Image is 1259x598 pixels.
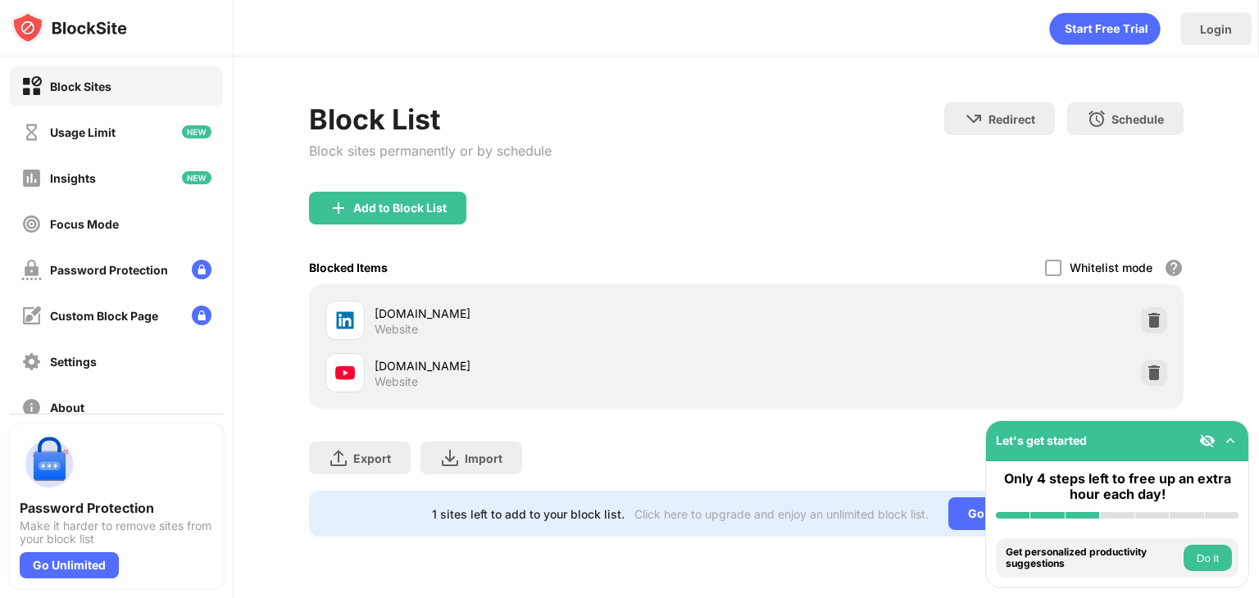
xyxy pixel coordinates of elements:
[50,79,111,93] div: Block Sites
[21,214,42,234] img: focus-off.svg
[50,355,97,369] div: Settings
[1070,260,1152,274] div: Whitelist mode
[309,260,388,274] div: Blocked Items
[182,171,211,184] img: new-icon.svg
[1184,545,1232,571] button: Do it
[21,260,42,280] img: password-protection-off.svg
[353,202,447,215] div: Add to Block List
[21,306,42,326] img: customize-block-page-off.svg
[50,309,158,323] div: Custom Block Page
[309,143,552,159] div: Block sites permanently or by schedule
[432,507,625,521] div: 1 sites left to add to your block list.
[989,112,1035,126] div: Redirect
[634,507,929,521] div: Click here to upgrade and enjoy an unlimited block list.
[375,357,746,374] div: [DOMAIN_NAME]
[996,471,1239,502] div: Only 4 steps left to free up an extra hour each day!
[309,102,552,136] div: Block List
[996,433,1087,447] div: Let's get started
[50,171,96,185] div: Insights
[335,363,355,383] img: favicons
[50,217,119,231] div: Focus Mode
[21,76,42,97] img: block-on.svg
[20,434,79,493] img: push-password-protection.svg
[948,497,1061,530] div: Go Unlimited
[20,500,213,516] div: Password Protection
[465,451,502,465] div: Import
[375,374,418,389] div: Website
[1006,546,1179,570] div: Get personalized productivity suggestions
[50,401,84,415] div: About
[375,322,418,337] div: Website
[21,122,42,143] img: time-usage-off.svg
[50,263,168,277] div: Password Protection
[335,310,355,330] img: favicons
[20,519,213,546] div: Make it harder to remove sites from your block list
[192,306,211,325] img: lock-menu.svg
[182,125,211,138] img: new-icon.svg
[192,260,211,279] img: lock-menu.svg
[1222,433,1239,449] img: omni-setup-toggle.svg
[20,552,119,578] div: Go Unlimited
[50,125,116,139] div: Usage Limit
[353,451,391,465] div: Export
[21,168,42,188] img: insights-off.svg
[21,351,42,372] img: settings-off.svg
[11,11,127,44] img: logo-blocksite.svg
[1200,22,1232,36] div: Login
[1199,433,1216,449] img: eye-not-visible.svg
[1049,12,1161,45] div: animation
[375,305,746,322] div: [DOMAIN_NAME]
[1111,112,1164,126] div: Schedule
[21,397,42,418] img: about-off.svg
